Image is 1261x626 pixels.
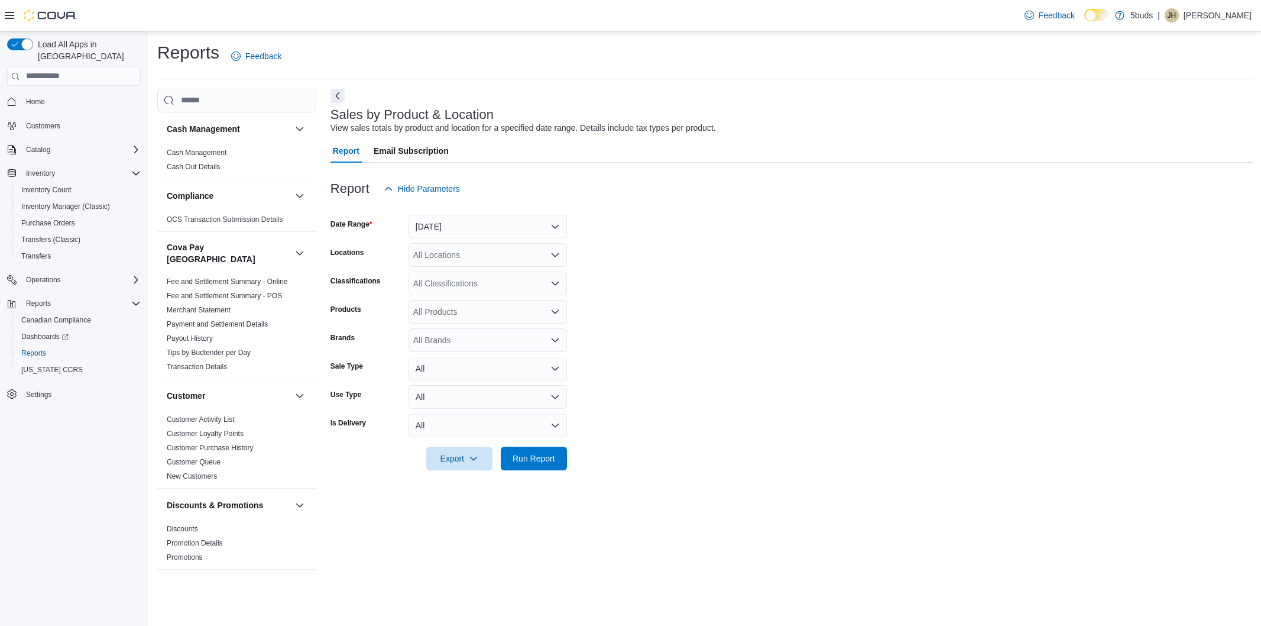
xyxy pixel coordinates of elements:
span: Reports [21,349,46,358]
div: Discounts & Promotions [157,522,316,569]
span: Feedback [1039,9,1075,21]
button: Cash Management [167,123,290,135]
button: Export [426,447,492,470]
button: Inventory [2,165,145,182]
a: Dashboards [12,328,145,345]
a: Inventory Count [17,183,76,197]
a: [US_STATE] CCRS [17,363,87,377]
label: Date Range [330,220,372,229]
span: Dark Mode [1084,21,1085,22]
a: Cash Management [167,149,226,157]
button: Customer [293,389,307,403]
span: Catalog [26,145,50,154]
button: Canadian Compliance [12,312,145,328]
button: Finance [167,580,290,592]
span: Home [21,94,141,109]
span: Email Subscription [374,139,449,163]
button: Inventory Manager (Classic) [12,198,145,215]
span: Catalog [21,143,141,157]
h3: Cash Management [167,123,240,135]
label: Products [330,305,361,314]
h3: Compliance [167,190,213,202]
a: Home [21,95,50,109]
button: Inventory [21,166,60,180]
label: Use Type [330,390,361,399]
span: Cash Out Details [167,162,221,172]
a: Inventory Manager (Classic) [17,199,115,214]
a: Canadian Compliance [17,313,96,327]
span: Home [26,97,45,107]
button: Catalog [21,143,55,157]
a: Settings [21,388,56,402]
button: Open list of options [550,307,560,317]
span: Transfers [17,249,141,263]
span: Export [433,447,485,470]
span: Promotion Details [167,538,223,548]
a: Dashboards [17,330,73,344]
button: Inventory Count [12,182,145,198]
div: View sales totals by product and location for a specified date range. Details include tax types p... [330,122,716,134]
button: All [409,385,567,409]
span: Customers [21,118,141,133]
h3: Cova Pay [GEOGRAPHIC_DATA] [167,241,290,265]
span: Fee and Settlement Summary - POS [167,291,282,301]
a: Discounts [167,525,198,533]
div: Jessi Hancheroff [1165,8,1179,22]
button: Next [330,89,345,103]
button: Reports [2,295,145,312]
button: Operations [21,273,66,287]
p: [PERSON_NAME] [1184,8,1252,22]
input: Dark Mode [1084,9,1109,21]
button: Compliance [293,189,307,203]
label: Brands [330,333,355,343]
label: Locations [330,248,364,257]
a: Customer Queue [167,458,221,466]
span: Merchant Statement [167,305,231,315]
span: Purchase Orders [17,216,141,230]
h3: Finance [167,580,198,592]
span: Settings [26,390,51,399]
a: Transfers [17,249,56,263]
span: Inventory Count [17,183,141,197]
span: Customer Loyalty Points [167,429,244,438]
button: Open list of options [550,335,560,345]
a: Customer Purchase History [167,444,254,452]
span: Inventory Manager (Classic) [21,202,110,211]
span: Canadian Compliance [17,313,141,327]
button: Customer [167,390,290,402]
button: Transfers [12,248,145,264]
button: Run Report [501,447,567,470]
button: Cash Management [293,122,307,136]
button: Reports [21,296,56,311]
span: Washington CCRS [17,363,141,377]
button: Cova Pay [GEOGRAPHIC_DATA] [293,246,307,260]
span: Operations [21,273,141,287]
button: All [409,357,567,380]
button: Operations [2,272,145,288]
span: Promotions [167,553,203,562]
label: Sale Type [330,362,363,371]
a: Payment and Settlement Details [167,320,268,328]
span: Dashboards [21,332,69,341]
a: Promotions [167,553,203,562]
button: Settings [2,385,145,402]
a: Customers [21,119,65,133]
span: Reports [26,299,51,308]
a: Promotion Details [167,539,223,547]
span: [US_STATE] CCRS [21,365,83,375]
button: Catalog [2,141,145,158]
span: JH [1168,8,1176,22]
a: Fee and Settlement Summary - Online [167,277,288,286]
a: Feedback [226,44,286,68]
button: Open list of options [550,250,560,260]
span: Canadian Compliance [21,315,91,325]
a: OCS Transaction Submission Details [167,215,283,224]
p: 5buds [1130,8,1153,22]
span: Tips by Budtender per Day [167,348,251,357]
span: Settings [21,386,141,401]
span: Transfers (Classic) [17,233,141,247]
h3: Sales by Product & Location [330,108,494,122]
button: Purchase Orders [12,215,145,231]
